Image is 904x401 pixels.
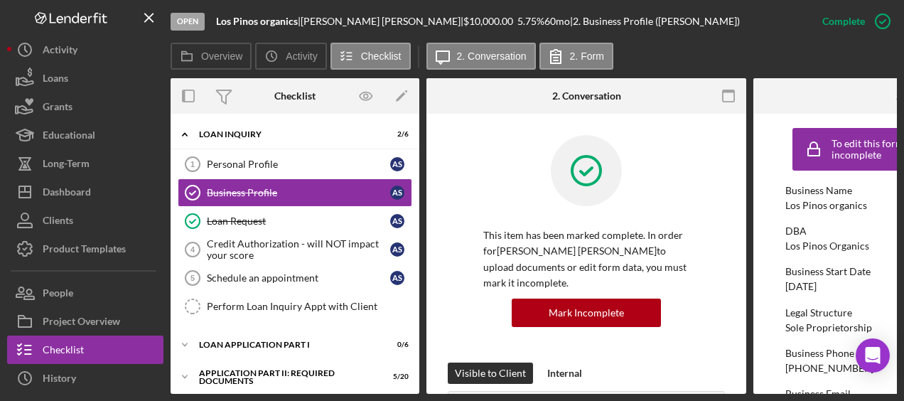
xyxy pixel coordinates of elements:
div: Product Templates [43,235,126,267]
div: Schedule an appointment [207,272,390,284]
button: 2. Conversation [426,43,536,70]
div: Perform Loan Inquiry Appt with Client [207,301,411,312]
div: A S [390,242,404,257]
button: Dashboard [7,178,163,206]
tspan: 1 [190,160,195,169]
div: Mark Incomplete [549,299,624,327]
div: | [216,16,301,27]
div: [DATE] [785,281,817,292]
div: Personal Profile [207,159,390,170]
div: 5 / 20 [383,373,409,381]
button: Loans [7,64,163,92]
div: Long-Term [43,149,90,181]
div: Business Profile [207,187,390,198]
div: 5.75 % [517,16,544,27]
div: $10,000.00 [463,16,517,27]
button: History [7,364,163,392]
button: Long-Term [7,149,163,178]
label: 2. Form [570,50,604,62]
div: Open Intercom Messenger [856,338,890,373]
div: 2 / 6 [383,130,409,139]
div: Clients [43,206,73,238]
a: Perform Loan Inquiry Appt with Client [178,292,412,321]
div: Credit Authorization - will NOT impact your score [207,238,390,261]
div: Sole Proprietorship [785,322,872,333]
tspan: 5 [190,274,195,282]
div: Activity [43,36,77,68]
div: 60 mo [544,16,570,27]
div: Project Overview [43,307,120,339]
div: | 2. Business Profile ([PERSON_NAME]) [570,16,740,27]
div: Grants [43,92,72,124]
div: Visible to Client [455,363,526,384]
div: Complete [822,7,865,36]
p: This item has been marked complete. In order for [PERSON_NAME] [PERSON_NAME] to upload documents ... [483,228,689,292]
div: Los Pinos Organics [785,240,869,252]
div: Application Part II: Required Documents [199,369,373,385]
div: 2. Conversation [552,90,621,102]
a: 1Personal ProfileAS [178,150,412,178]
div: Loan Inquiry [199,130,373,139]
div: Checklist [43,336,84,368]
div: 0 / 6 [383,341,409,349]
label: Checklist [361,50,402,62]
a: Loan RequestAS [178,207,412,235]
button: Internal [540,363,589,384]
button: Checklist [7,336,163,364]
button: Overview [171,43,252,70]
div: Dashboard [43,178,91,210]
button: Complete [808,7,897,36]
div: People [43,279,73,311]
label: 2. Conversation [457,50,527,62]
button: 2. Form [539,43,613,70]
button: Project Overview [7,307,163,336]
div: A S [390,214,404,228]
div: Loan Request [207,215,390,227]
div: A S [390,271,404,285]
b: Los Pinos organics [216,15,298,27]
div: A S [390,186,404,200]
button: Visible to Client [448,363,533,384]
div: Checklist [274,90,316,102]
button: Educational [7,121,163,149]
div: Los Pinos organics [785,200,867,211]
a: Business ProfileAS [178,178,412,207]
div: History [43,364,76,396]
button: People [7,279,163,307]
a: 4Credit Authorization - will NOT impact your scoreAS [178,235,412,264]
button: Activity [7,36,163,64]
div: A S [390,157,404,171]
div: [PERSON_NAME] [PERSON_NAME] | [301,16,463,27]
button: Mark Incomplete [512,299,661,327]
button: Activity [255,43,326,70]
button: Product Templates [7,235,163,263]
button: Grants [7,92,163,121]
div: Loan Application Part I [199,341,373,349]
div: Loans [43,64,68,96]
div: Internal [547,363,582,384]
div: Educational [43,121,95,153]
button: Checklist [330,43,411,70]
tspan: 4 [190,245,195,254]
label: Activity [286,50,317,62]
button: Clients [7,206,163,235]
div: Open [171,13,205,31]
label: Overview [201,50,242,62]
a: 5Schedule an appointmentAS [178,264,412,292]
div: [PHONE_NUMBER] [785,363,873,374]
